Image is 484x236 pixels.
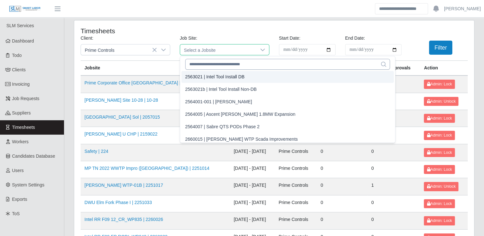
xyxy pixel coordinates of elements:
span: Admin: Lock [427,116,452,121]
button: Admin: Unlock [424,97,458,106]
button: Admin: Lock [424,114,455,123]
td: 1 [368,178,420,195]
span: ToS [12,211,20,216]
span: Candidates Database [12,153,55,159]
div: 2563021 | Intel Tool Install DB [185,74,245,80]
span: Admin: Lock [427,201,452,206]
a: [PERSON_NAME] U CHP | 2159022 [84,131,157,137]
button: Filter [429,41,452,55]
button: Admin: Lock [424,216,455,225]
td: 0 [317,212,368,229]
button: Admin: Lock [424,165,455,174]
span: Invoicing [12,82,30,87]
td: Prime Controls [275,144,317,161]
span: Job Requests [12,96,40,101]
div: 2564005 | Ascent [PERSON_NAME] 1.8MW Expansion [185,111,295,118]
span: Todo [12,53,22,58]
span: Admin: Unlock [427,184,456,189]
li: Ascent Coit Rd 1.8MW Expansion [181,108,394,120]
td: [DATE] - [DATE] [230,161,275,178]
span: Exports [12,197,27,202]
a: Safety | 224 [84,149,108,154]
label: Job Site: [180,35,197,42]
h4: Timesheets [81,27,236,35]
span: System Settings [12,182,44,187]
a: [GEOGRAPHIC_DATA] Sol | 2057015 [84,114,160,120]
td: [DATE] - [DATE] [230,195,275,212]
td: [DATE] - [DATE] [230,178,275,195]
td: 0 [368,144,420,161]
a: [PERSON_NAME] [444,5,481,12]
input: Search [375,3,428,14]
span: Admin: Unlock [427,99,456,104]
span: Timesheets [12,125,35,130]
span: Workers [12,139,29,144]
th: Action [420,61,468,76]
td: Prime Controls [275,195,317,212]
div: 2564007 | Sabre QTS PODs Phase 2 [185,123,259,130]
span: SLM Services [6,23,34,28]
li: Intel Tool Install Non-DB [181,83,394,95]
span: Dashboard [12,38,34,43]
td: 0 [368,212,420,229]
li: Austin Davis WTP Scada Improvements [181,133,394,145]
td: [DATE] - [DATE] [230,212,275,229]
td: 0 [317,178,368,195]
span: Admin: Lock [427,82,452,86]
span: Admin: Lock [427,150,452,155]
span: Users [12,168,24,173]
td: 0 [368,161,420,178]
li: Sabre QTS PODs Phase 2 [181,121,394,133]
li: Wetherbee [181,96,394,108]
a: MP TN 2022 WWTP Impro ([GEOGRAPHIC_DATA]) | 2251014 [84,166,210,171]
td: Prime Controls [275,161,317,178]
img: SLM Logo [9,5,41,12]
div: 2563021b | Intel Tool Install Non-DB [185,86,257,93]
a: [PERSON_NAME] WTP-01B | 2251017 [84,183,163,188]
span: Prime Controls [81,44,157,55]
button: Admin: Lock [424,80,455,89]
li: Intel Tool Install DB [181,71,394,83]
label: Start Date: [279,35,300,42]
div: 2660015 | [PERSON_NAME] WTP Scada Improvements [185,136,298,143]
td: 0 [317,144,368,161]
td: Prime Controls [275,212,317,229]
a: [PERSON_NAME] Site 10-28 | 10-28 [84,98,158,103]
td: 0 [317,161,368,178]
th: Jobsite [81,61,230,76]
a: Prime Corporate Office [GEOGRAPHIC_DATA] | 001 [84,80,189,85]
td: 0 [317,195,368,212]
div: 2564001-001 | [PERSON_NAME] [185,98,252,105]
td: 0 [368,195,420,212]
td: [DATE] - [DATE] [230,144,275,161]
td: Prime Controls [275,178,317,195]
a: Intel RR F09 12_CR_WP835 | 2260026 [84,217,163,222]
span: Admin: Lock [427,133,452,138]
span: Suppliers [12,110,31,115]
span: Select a Jobsite [180,44,256,55]
label: Client: [81,35,93,42]
button: Admin: Lock [424,148,455,157]
span: Admin: Lock [427,167,452,172]
button: Admin: Lock [424,131,455,140]
span: Admin: Lock [427,218,452,223]
a: DWU Elm Fork Phase I | 2251033 [84,200,152,205]
span: Clients [12,67,26,72]
label: End Date: [345,35,365,42]
button: Admin: Unlock [424,182,458,191]
button: Admin: Lock [424,199,455,208]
